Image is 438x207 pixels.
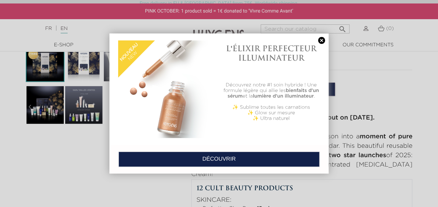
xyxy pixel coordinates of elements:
[223,110,320,116] p: ✨ Glow sur mesure
[223,44,320,62] h1: L'ÉLIXIR PERFECTEUR ILLUMINATEUR
[118,152,320,167] a: DÉCOUVRIR
[223,82,320,99] p: Découvrez notre #1 soin hybride ! Une formule légère qui allie les et la .
[223,116,320,121] p: ✨ Ultra naturel
[228,88,319,99] b: bienfaits d'un sérum
[253,94,314,99] b: lumière d'un illuminateur
[223,105,320,110] p: ✨ Sublime toutes les carnations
